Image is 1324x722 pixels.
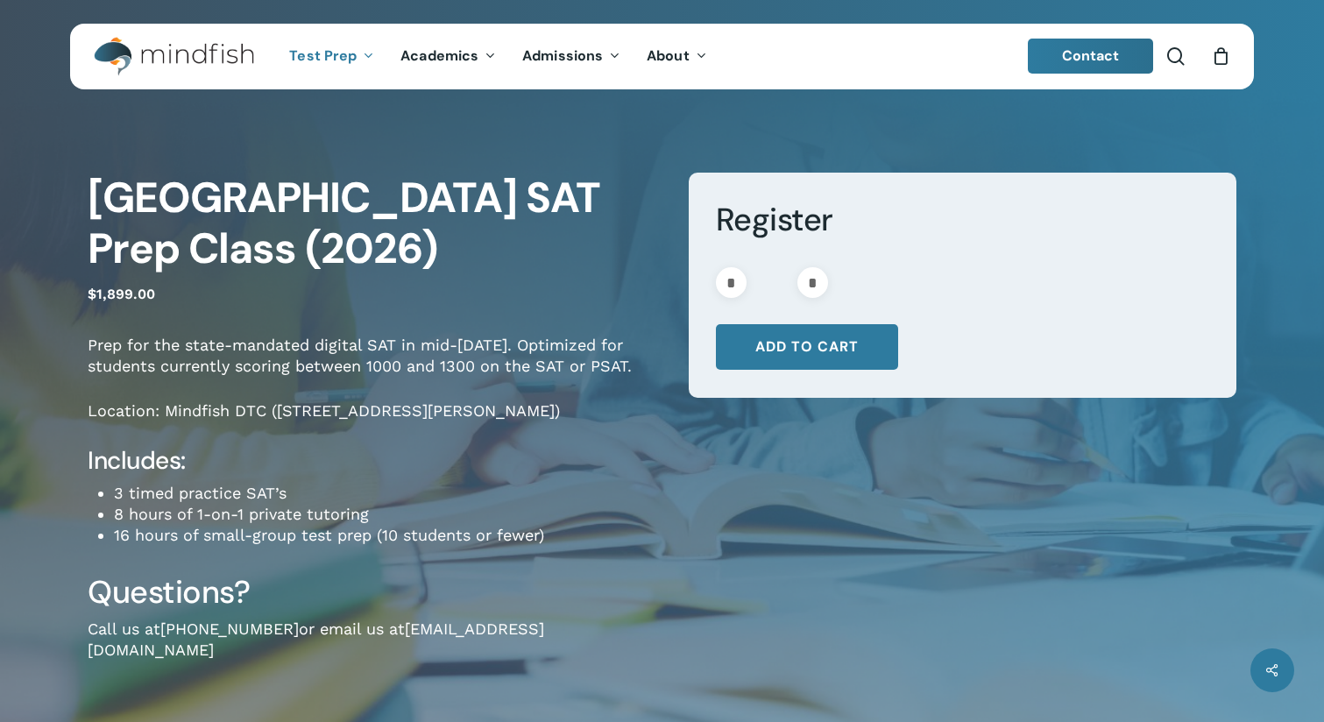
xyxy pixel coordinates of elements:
[1028,39,1154,74] a: Contact
[114,483,662,504] li: 3 timed practice SAT’s
[1062,46,1120,65] span: Contact
[88,286,155,302] bdi: 1,899.00
[88,173,662,274] h1: [GEOGRAPHIC_DATA] SAT Prep Class (2026)
[400,46,478,65] span: Academics
[70,24,1254,89] header: Main Menu
[752,267,792,298] input: Product quantity
[88,400,662,445] p: Location: Mindfish DTC ([STREET_ADDRESS][PERSON_NAME])
[522,46,603,65] span: Admissions
[276,24,719,89] nav: Main Menu
[114,504,662,525] li: 8 hours of 1-on-1 private tutoring
[114,525,662,546] li: 16 hours of small-group test prep (10 students or fewer)
[88,286,96,302] span: $
[634,49,720,64] a: About
[88,335,662,400] p: Prep for the state-mandated digital SAT in mid-[DATE]. Optimized for students currently scoring b...
[716,200,1209,240] h3: Register
[509,49,634,64] a: Admissions
[88,445,662,477] h4: Includes:
[160,619,299,638] a: [PHONE_NUMBER]
[88,572,662,612] h3: Questions?
[88,619,662,684] p: Call us at or email us at
[716,324,898,370] button: Add to cart
[276,49,387,64] a: Test Prep
[289,46,357,65] span: Test Prep
[387,49,509,64] a: Academics
[647,46,690,65] span: About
